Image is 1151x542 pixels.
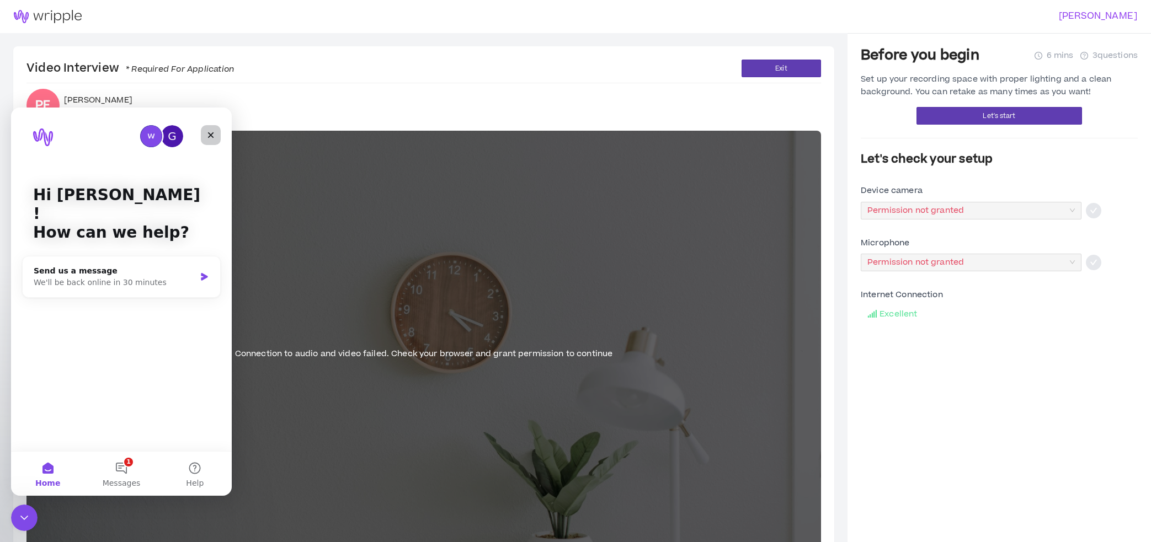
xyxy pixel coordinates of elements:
[92,372,130,379] span: Messages
[175,372,193,379] span: Help
[24,372,49,379] span: Home
[1086,203,1101,218] span: check-circle
[64,107,171,116] span: Brand & Marketing Consultant
[861,47,979,65] h3: Before you begin
[23,158,184,169] div: Send us a message
[235,348,612,360] span: Connection to audio and video failed. Check your browser and grant permission to continue
[11,148,210,190] div: Send us a messageWe'll be back online in 30 minutes
[190,18,210,37] div: Close
[64,95,171,106] span: [PERSON_NAME]
[1047,50,1074,62] span: 6 mins
[147,344,221,388] button: Help
[26,89,60,122] div: Paige F.
[1093,50,1138,62] span: 3 questions
[23,169,184,181] div: We'll be back online in 30 minutes
[742,60,821,77] button: Exit
[569,11,1138,22] h3: [PERSON_NAME]
[861,152,1138,167] h4: Let's check your setup
[11,108,232,496] iframe: Intercom live chat
[861,289,943,301] span: Internet Connection
[22,116,199,135] p: How can we help?
[1080,52,1088,60] span: question-circle
[1035,52,1042,60] span: clock-circle
[775,63,787,74] span: Exit
[861,237,909,249] span: Microphone
[983,111,1015,121] span: Let's start
[119,63,234,75] span: * Required For Application
[861,73,1138,98] div: Set up your recording space with proper lighting and a clean background. You can retake as many t...
[861,185,923,197] span: Device camera
[73,344,147,388] button: Messages
[1086,255,1101,270] span: check-circle
[916,107,1082,125] button: Let's start
[35,100,51,111] div: PF
[26,61,234,76] h4: Video Interview
[11,505,38,531] iframe: Intercom live chat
